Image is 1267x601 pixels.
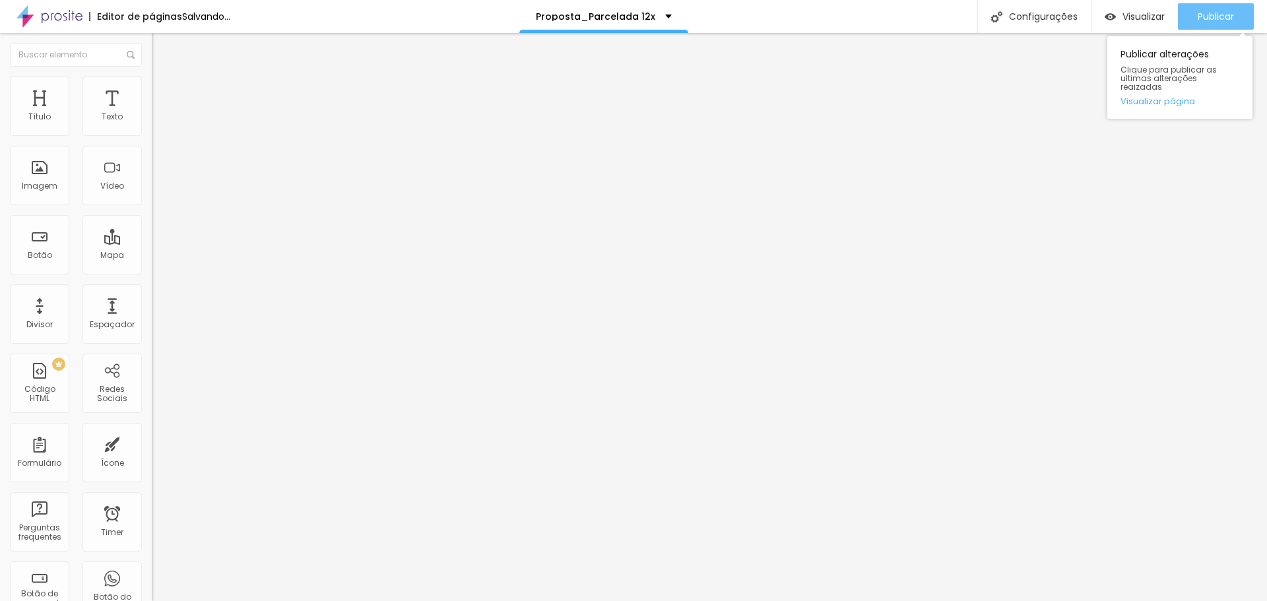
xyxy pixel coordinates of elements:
span: Publicar [1198,11,1234,22]
div: Perguntas frequentes [13,523,65,542]
div: Ícone [101,459,124,468]
div: Divisor [26,320,53,329]
div: Salvando... [182,12,230,21]
button: Visualizar [1091,3,1178,30]
img: Icone [127,51,135,59]
div: Timer [101,528,123,537]
input: Buscar elemento [10,43,142,67]
button: Publicar [1178,3,1254,30]
div: Mapa [100,251,124,260]
a: Visualizar página [1121,97,1239,106]
div: Título [28,112,51,121]
div: Redes Sociais [86,385,138,404]
div: Código HTML [13,385,65,404]
div: Editor de páginas [89,12,182,21]
div: Botão [28,251,52,260]
span: Visualizar [1122,11,1165,22]
img: Icone [991,11,1002,22]
div: Imagem [22,181,57,191]
p: Proposta_Parcelada 12x [536,12,655,21]
div: Publicar alterações [1107,36,1252,119]
span: Clique para publicar as ultimas alterações reaizadas [1121,65,1239,92]
div: Espaçador [90,320,135,329]
div: Vídeo [100,181,124,191]
div: Formulário [18,459,61,468]
div: Texto [102,112,123,121]
img: view-1.svg [1105,11,1116,22]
